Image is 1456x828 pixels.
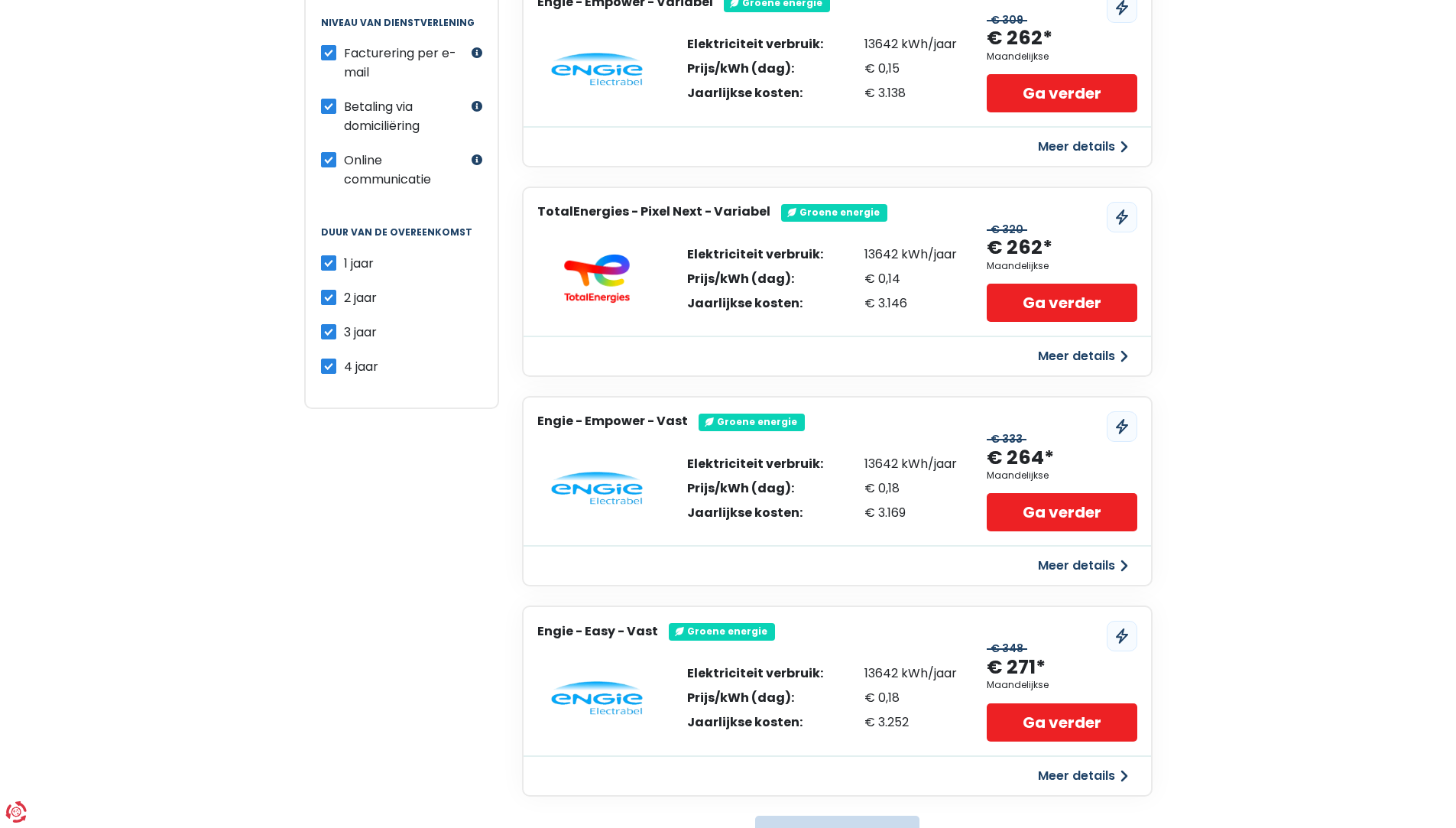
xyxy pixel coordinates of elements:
div: Maandelijkse [987,51,1049,62]
div: € 320 [987,223,1027,236]
legend: Duur van de overeenkomst [321,227,482,253]
h3: Engie - Empower - Vast [537,414,688,428]
div: € 333 [987,433,1026,446]
a: Ga verder [987,74,1137,112]
div: Elektriciteit verbruik: [687,667,823,680]
div: € 0,18 [864,692,957,704]
label: Facturering per e-mail [344,44,468,82]
div: Elektriciteit verbruik: [687,458,823,470]
div: Prijs/kWh (dag): [687,482,823,495]
div: € 3.146 [864,297,957,310]
button: Meer details [1029,552,1137,580]
div: € 262* [987,26,1052,51]
div: Groene energie [699,414,805,430]
div: 13642 kWh/jaar [864,248,957,261]
div: Jaarlijkse kosten: [687,507,823,519]
div: € 262* [987,235,1052,261]
div: € 348 [987,642,1027,655]
div: 13642 kWh/jaar [864,38,957,50]
span: 2 jaar [344,289,377,307]
div: Maandelijkse [987,470,1049,481]
span: 1 jaar [344,255,374,272]
div: Elektriciteit verbruik: [687,248,823,261]
h3: Engie - Easy - Vast [537,624,658,638]
button: Meer details [1029,762,1137,790]
div: € 3.169 [864,507,957,519]
div: € 0,18 [864,482,957,495]
span: 3 jaar [344,323,377,341]
button: Meer details [1029,133,1137,161]
div: € 0,14 [864,273,957,285]
a: Ga verder [987,493,1137,531]
div: € 264* [987,446,1054,471]
img: Engie [551,681,643,715]
div: € 309 [987,14,1027,27]
div: Prijs/kWh (dag): [687,63,823,75]
button: Meer details [1029,343,1137,370]
img: TotalEnergies [551,254,643,303]
div: Elektriciteit verbruik: [687,38,823,50]
img: Engie [551,53,643,86]
label: Online communicatie [344,151,468,189]
div: € 271* [987,655,1046,680]
div: € 0,15 [864,63,957,75]
div: Groene energie [669,623,775,640]
div: Prijs/kWh (dag): [687,692,823,704]
a: Ga verder [987,703,1137,742]
div: Maandelijkse [987,680,1049,690]
div: Maandelijkse [987,261,1049,271]
div: Jaarlijkse kosten: [687,87,823,99]
div: Jaarlijkse kosten: [687,297,823,310]
a: Ga verder [987,284,1137,322]
label: Betaling via domiciliëring [344,97,468,135]
span: 4 jaar [344,358,378,375]
img: Engie [551,472,643,505]
div: Groene energie [781,204,887,221]
div: Jaarlijkse kosten: [687,716,823,729]
div: € 3.252 [864,716,957,729]
legend: Niveau van dienstverlening [321,18,482,44]
div: € 3.138 [864,87,957,99]
div: 13642 kWh/jaar [864,458,957,470]
h3: TotalEnergies - Pixel Next - Variabel [537,204,770,219]
div: Prijs/kWh (dag): [687,273,823,285]
div: 13642 kWh/jaar [864,667,957,680]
